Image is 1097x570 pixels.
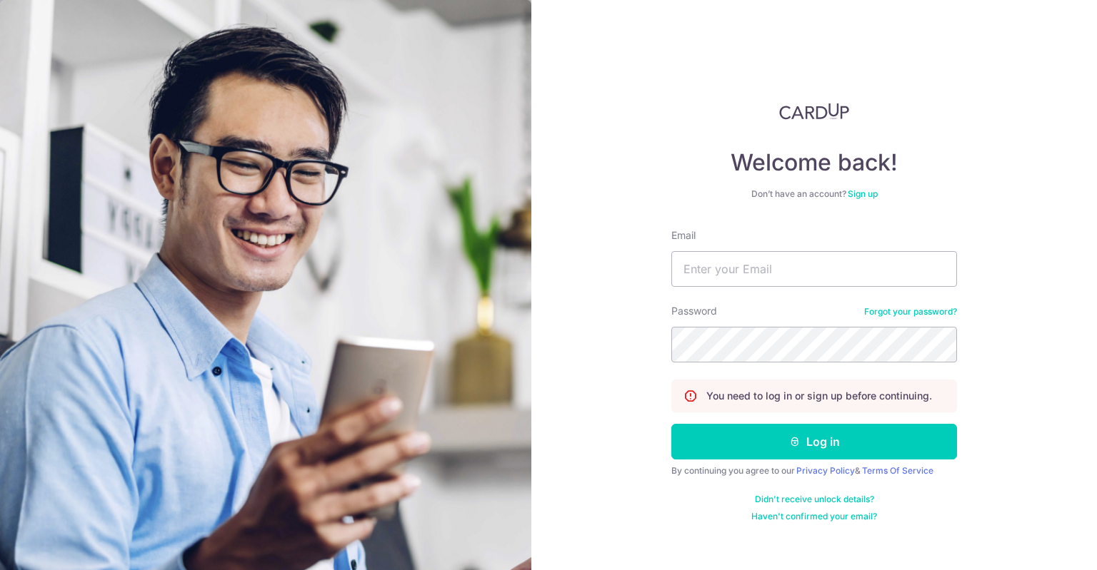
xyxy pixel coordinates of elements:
a: Haven't confirmed your email? [751,511,877,522]
a: Didn't receive unlock details? [755,494,874,505]
a: Terms Of Service [862,465,933,476]
label: Password [671,304,717,318]
a: Sign up [848,188,878,199]
input: Enter your Email [671,251,957,287]
a: Forgot your password? [864,306,957,317]
p: You need to log in or sign up before continuing. [706,389,932,403]
div: Don’t have an account? [671,188,957,200]
div: By continuing you agree to our & [671,465,957,477]
label: Email [671,228,696,243]
img: CardUp Logo [779,103,849,120]
a: Privacy Policy [796,465,855,476]
button: Log in [671,424,957,459]
h4: Welcome back! [671,148,957,177]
